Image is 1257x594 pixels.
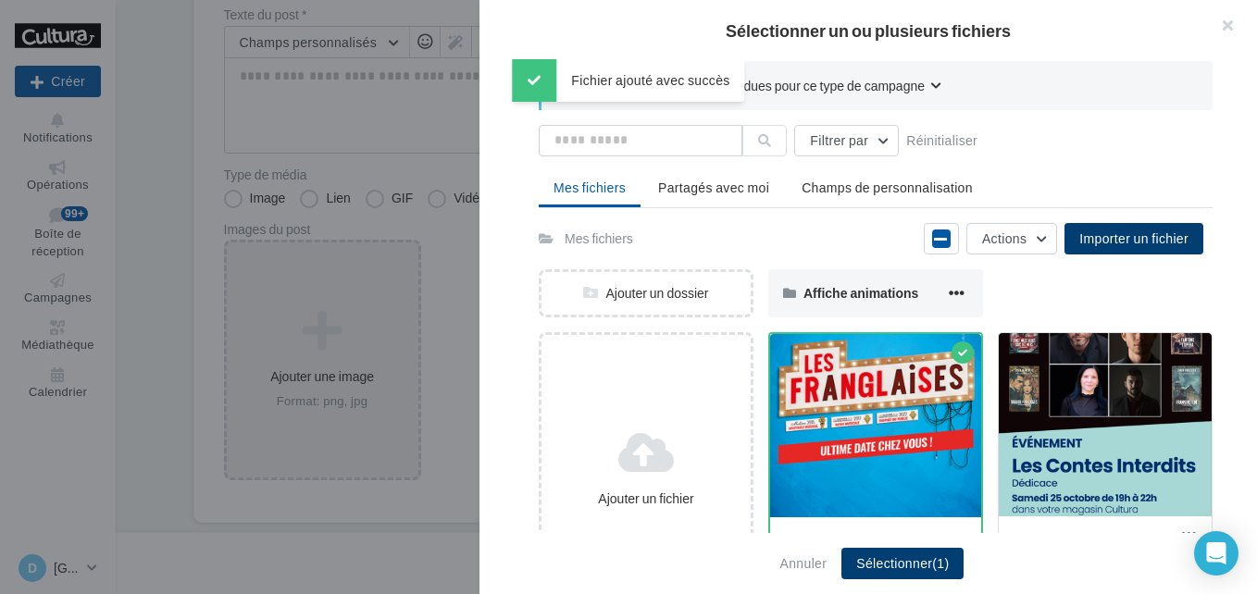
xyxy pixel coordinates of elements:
[658,179,769,195] span: Partagés avec moi
[571,76,941,99] button: Consulter les contraintes attendues pour ce type de campagne
[512,59,744,102] div: Fichier ajouté avec succès
[509,22,1227,39] h2: Sélectionner un ou plusieurs fichiers
[802,179,973,195] span: Champs de personnalisation
[982,230,1027,246] span: Actions
[1079,230,1189,246] span: Importer un fichier
[899,130,985,152] button: Réinitialiser
[541,284,751,303] div: Ajouter un dossier
[794,125,899,156] button: Filtrer par
[554,179,626,195] span: Mes fichiers
[549,489,743,508] div: Ajouter un fichier
[966,223,1057,254] button: Actions
[841,548,964,579] button: Sélectionner(1)
[571,77,925,95] span: Consulter les contraintes attendues pour ce type de campagne
[773,552,835,575] button: Annuler
[1014,532,1170,575] span: Evénement publication Facebook.pptx (2)
[1194,531,1238,575] div: Open Intercom Messenger
[932,555,949,571] span: (1)
[803,285,918,301] span: Affiche animations
[1064,223,1203,254] button: Importer un fichier
[565,229,633,248] div: Mes fichiers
